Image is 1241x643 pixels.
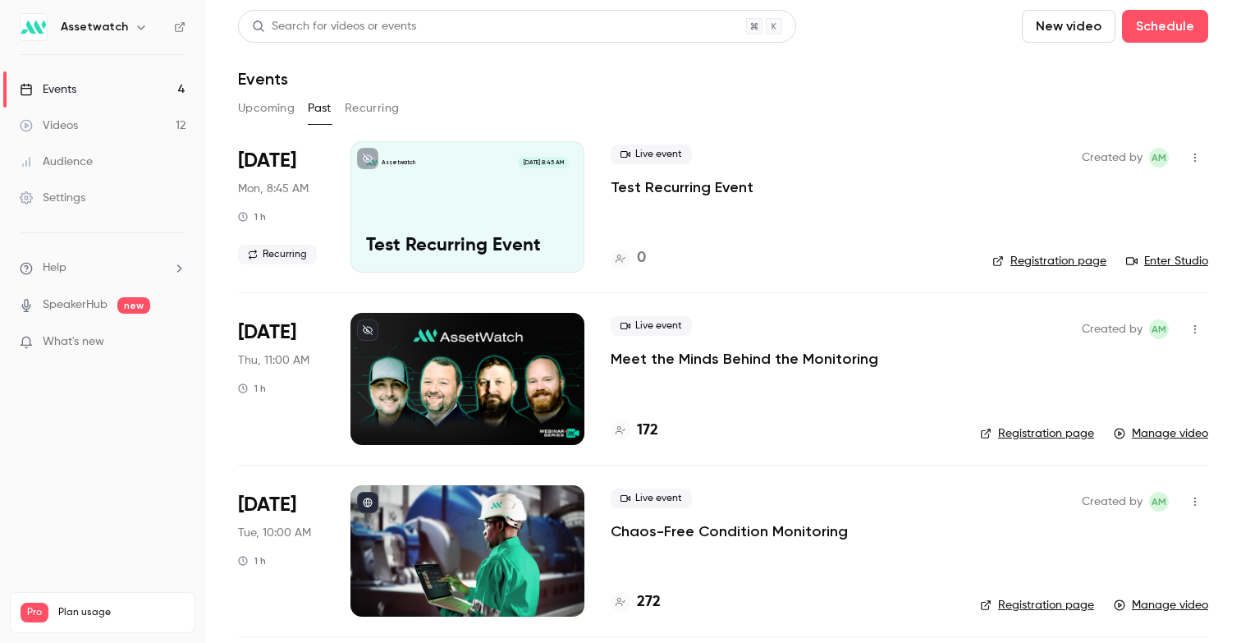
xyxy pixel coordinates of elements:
[611,316,692,336] span: Live event
[308,95,332,122] button: Past
[1114,425,1208,442] a: Manage video
[611,145,692,164] span: Live event
[43,333,104,351] span: What's new
[345,95,400,122] button: Recurring
[238,313,324,444] div: Aug 14 Thu, 2:00 PM (America/New York)
[637,247,646,269] h4: 0
[1082,148,1143,168] span: Created by
[238,95,295,122] button: Upcoming
[611,489,692,508] span: Live event
[43,259,66,277] span: Help
[238,492,296,518] span: [DATE]
[980,597,1094,613] a: Registration page
[61,19,128,35] h6: Assetwatch
[238,69,288,89] h1: Events
[238,485,324,617] div: Jul 22 Tue, 1:00 PM (America/New York)
[238,525,311,541] span: Tue, 10:00 AM
[1149,148,1169,168] span: Auburn Meadows
[166,335,185,350] iframe: Noticeable Trigger
[238,141,324,273] div: Aug 25 Mon, 11:45 AM (America/New York)
[238,210,266,223] div: 1 h
[117,297,150,314] span: new
[238,319,296,346] span: [DATE]
[980,425,1094,442] a: Registration page
[637,420,658,442] h4: 172
[1126,253,1208,269] a: Enter Studio
[992,253,1106,269] a: Registration page
[238,352,309,369] span: Thu, 11:00 AM
[1149,319,1169,339] span: Auburn Meadows
[252,18,416,35] div: Search for videos or events
[382,158,415,167] p: Assetwatch
[611,521,848,541] a: Chaos-Free Condition Monitoring
[637,591,661,613] h4: 272
[238,245,317,264] span: Recurring
[21,14,47,40] img: Assetwatch
[20,117,78,134] div: Videos
[1152,492,1166,512] span: AM
[1082,319,1143,339] span: Created by
[20,259,185,277] li: help-dropdown-opener
[366,236,569,257] p: Test Recurring Event
[20,190,85,206] div: Settings
[1149,492,1169,512] span: Auburn Meadows
[611,420,658,442] a: 172
[238,382,266,395] div: 1 h
[1022,10,1115,43] button: New video
[1122,10,1208,43] button: Schedule
[611,247,646,269] a: 0
[20,81,76,98] div: Events
[611,177,753,197] a: Test Recurring Event
[20,154,93,170] div: Audience
[58,606,185,619] span: Plan usage
[238,148,296,174] span: [DATE]
[350,141,584,273] a: Test Recurring EventAssetwatch[DATE] 8:45 AMTest Recurring Event
[21,603,48,622] span: Pro
[518,157,568,168] span: [DATE] 8:45 AM
[611,349,878,369] a: Meet the Minds Behind the Monitoring
[1114,597,1208,613] a: Manage video
[1152,319,1166,339] span: AM
[1152,148,1166,168] span: AM
[43,296,108,314] a: SpeakerHub
[611,591,661,613] a: 272
[238,181,309,197] span: Mon, 8:45 AM
[238,554,266,567] div: 1 h
[1082,492,1143,512] span: Created by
